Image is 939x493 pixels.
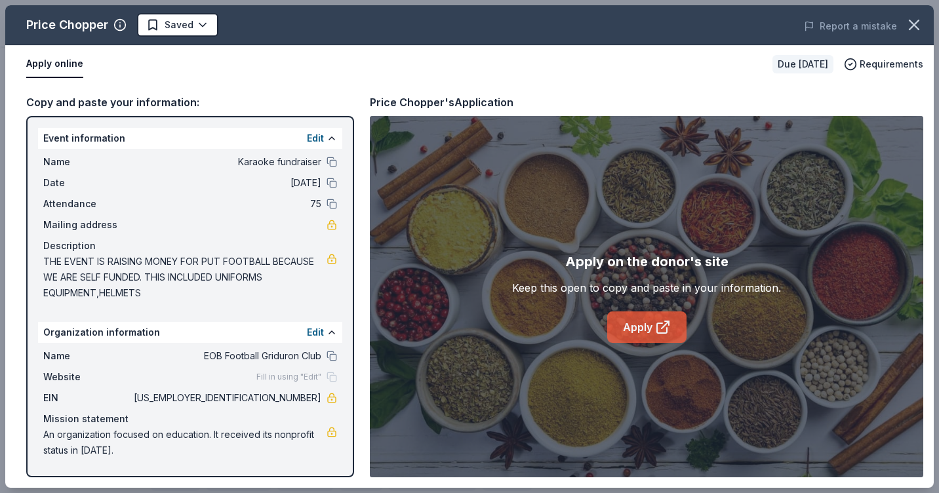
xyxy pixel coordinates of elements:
span: [US_EMPLOYER_IDENTIFICATION_NUMBER] [131,390,321,406]
span: THE EVENT IS RAISING MONEY FOR PUT FOOTBALL BECAUSE WE ARE SELF FUNDED. THIS INCLUDED UNIFORMS EQ... [43,254,327,301]
span: Saved [165,17,193,33]
span: Fill in using "Edit" [256,372,321,382]
div: Copy and paste your information: [26,94,354,111]
button: Edit [307,130,324,146]
span: An organization focused on education. It received its nonprofit status in [DATE]. [43,427,327,458]
div: Keep this open to copy and paste in your information. [512,280,781,296]
span: Name [43,154,131,170]
span: Date [43,175,131,191]
div: Due [DATE] [772,55,833,73]
span: Mailing address [43,217,131,233]
span: Attendance [43,196,131,212]
div: Price Chopper [26,14,108,35]
span: 75 [131,196,321,212]
span: EIN [43,390,131,406]
div: Organization information [38,322,342,343]
button: Edit [307,325,324,340]
button: Apply online [26,50,83,78]
span: Website [43,369,131,385]
div: Event information [38,128,342,149]
span: Karaoke fundraiser [131,154,321,170]
span: Name [43,348,131,364]
a: Apply [607,311,687,343]
div: Apply on the donor's site [565,251,729,272]
button: Requirements [844,56,923,72]
div: Mission statement [43,411,337,427]
button: Saved [137,13,218,37]
div: Price Chopper's Application [370,94,513,111]
button: Report a mistake [804,18,897,34]
span: Requirements [860,56,923,72]
span: [DATE] [131,175,321,191]
div: Description [43,238,337,254]
span: EOB Football Griduron Club [131,348,321,364]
